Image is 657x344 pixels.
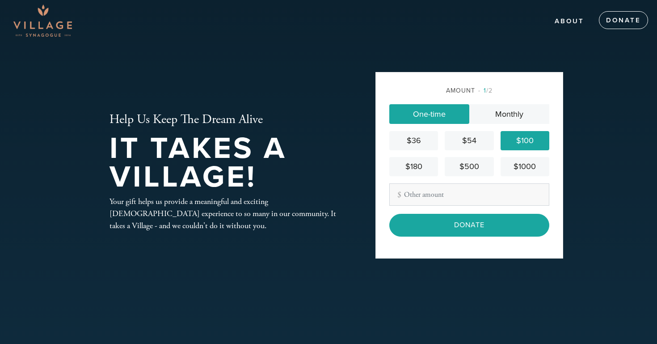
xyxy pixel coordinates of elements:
div: $36 [393,135,434,147]
input: Other amount [389,183,549,206]
div: $54 [448,135,490,147]
div: $100 [504,135,546,147]
a: One-time [389,104,469,124]
a: About [548,13,591,30]
a: $54 [445,131,493,150]
div: $180 [393,161,434,173]
a: $1000 [501,157,549,176]
a: Donate [599,11,648,29]
div: $500 [448,161,490,173]
div: $1000 [504,161,546,173]
a: $500 [445,157,493,176]
a: $100 [501,131,549,150]
span: 1 [484,87,486,94]
h2: Help Us Keep The Dream Alive [109,112,346,127]
input: Donate [389,214,549,236]
h1: It Takes A Village! [109,134,346,192]
a: $180 [389,157,438,176]
a: Monthly [469,104,549,124]
div: Amount [389,86,549,95]
img: Village-sdquare-png-1_0.png [13,4,72,37]
span: /2 [478,87,493,94]
div: Your gift helps us provide a meaningful and exciting [DEMOGRAPHIC_DATA] experience to so many in ... [109,195,346,232]
a: $36 [389,131,438,150]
